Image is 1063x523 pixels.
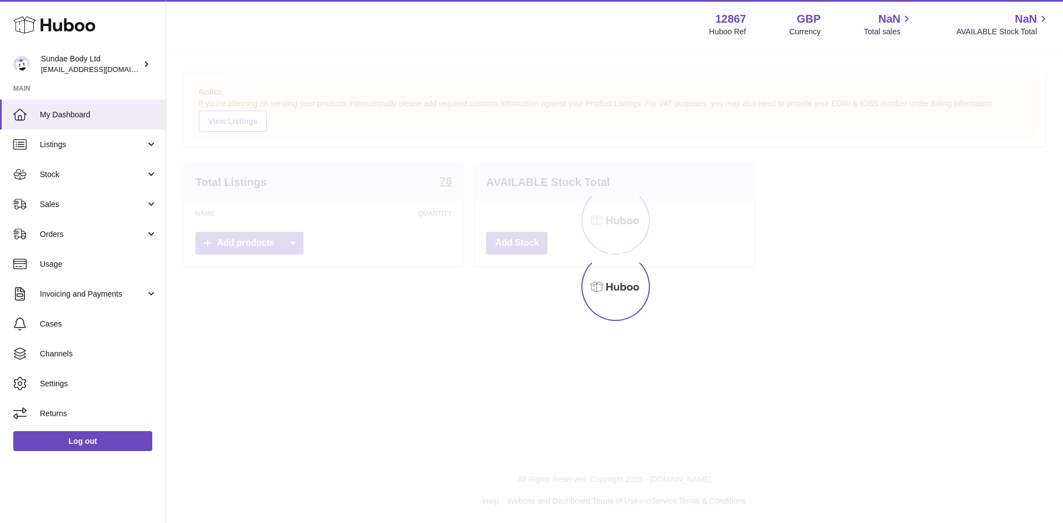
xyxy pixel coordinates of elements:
[40,169,146,180] span: Stock
[715,12,746,27] strong: 12867
[956,27,1050,37] span: AVAILABLE Stock Total
[40,408,157,419] span: Returns
[40,289,146,299] span: Invoicing and Payments
[40,199,146,210] span: Sales
[40,139,146,150] span: Listings
[13,56,30,73] img: internalAdmin-12867@internal.huboo.com
[709,27,746,37] div: Huboo Ref
[789,27,821,37] div: Currency
[40,319,157,329] span: Cases
[864,12,913,37] a: NaN Total sales
[956,12,1050,37] a: NaN AVAILABLE Stock Total
[40,110,157,120] span: My Dashboard
[40,259,157,270] span: Usage
[797,12,821,27] strong: GBP
[41,65,163,74] span: [EMAIL_ADDRESS][DOMAIN_NAME]
[864,27,913,37] span: Total sales
[13,431,152,451] a: Log out
[41,54,141,75] div: Sundae Body Ltd
[878,12,900,27] span: NaN
[40,379,157,389] span: Settings
[40,349,157,359] span: Channels
[1015,12,1037,27] span: NaN
[40,229,146,240] span: Orders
